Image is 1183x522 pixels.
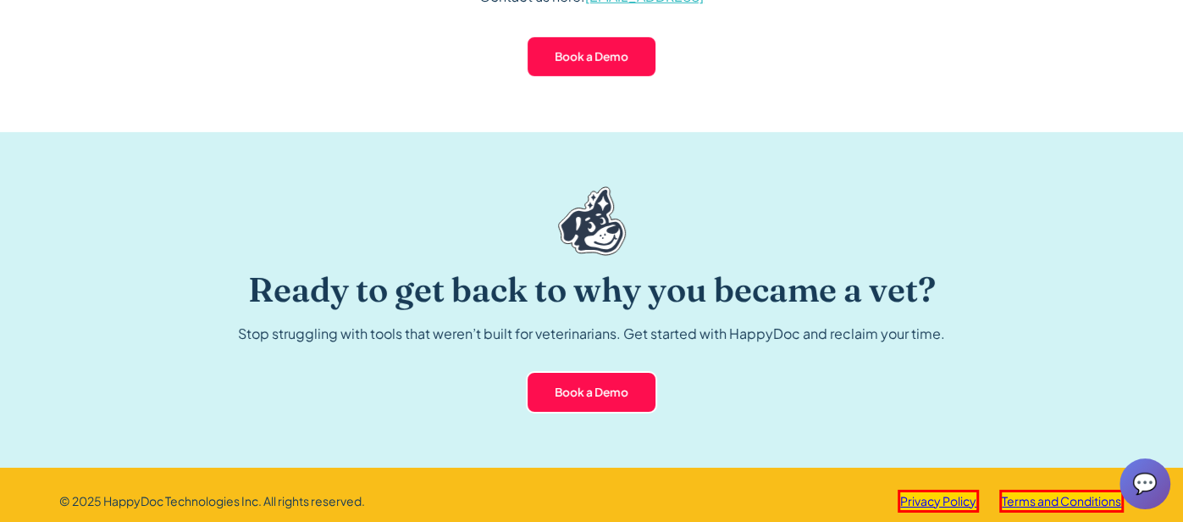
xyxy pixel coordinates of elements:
a: Book a Demo [526,36,657,78]
div: © 2025 HappyDoc Technologies Inc. All rights reserved. [59,492,365,510]
a: Privacy Policy [898,490,979,513]
a: Terms and Conditions [999,490,1124,513]
h2: Ready to get back to why you became a vet? [238,269,945,310]
a: Book a Demo [526,371,657,414]
div: Stop struggling with tools that weren’t built for veterinarians. Get started with HappyDoc and re... [238,324,945,344]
